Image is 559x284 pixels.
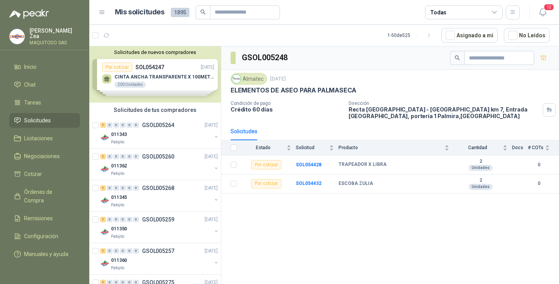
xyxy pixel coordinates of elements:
[142,122,174,128] p: GSOL005264
[89,46,221,103] div: Solicitudes de nuevos compradoresPor cotizarSOL054247[DATE] CINTA ANCHA TRANSPARENTE X 100METROS2...
[100,246,219,271] a: 1 0 0 0 0 0 GSOL005257[DATE] Company Logo011360Patojito
[231,86,356,94] p: ELEMENTOS DE ASEO PARA PALMASECA
[100,217,106,222] div: 1
[24,63,36,71] span: Inicio
[111,265,124,271] p: Patojito
[30,28,80,39] p: [PERSON_NAME] Zea
[200,9,206,15] span: search
[441,28,498,43] button: Asignado a mi
[205,247,218,255] p: [DATE]
[454,145,501,150] span: Cantidad
[92,49,218,55] button: Solicitudes de nuevos compradores
[231,73,267,85] div: Almatec
[205,216,218,223] p: [DATE]
[107,248,113,254] div: 0
[115,7,165,18] h1: Mis solicitudes
[100,164,109,174] img: Company Logo
[296,181,321,186] a: SOL054432
[107,154,113,159] div: 0
[100,154,106,159] div: 1
[9,131,80,146] a: Licitaciones
[113,248,119,254] div: 0
[9,185,80,208] a: Órdenes de Compra
[30,40,80,45] p: MAQUITODO SAS
[232,75,241,83] img: Company Logo
[9,247,80,261] a: Manuales y ayuda
[133,248,139,254] div: 0
[10,29,24,44] img: Company Logo
[455,55,460,61] span: search
[100,227,109,237] img: Company Logo
[107,217,113,222] div: 0
[111,225,127,233] p: 011350
[111,194,127,201] p: 011345
[339,145,443,150] span: Producto
[528,140,559,155] th: # COTs
[111,139,124,145] p: Patojito
[111,257,127,264] p: 011360
[142,248,174,254] p: GSOL005257
[9,9,49,19] img: Logo peakr
[504,28,550,43] button: No Leídos
[111,171,124,177] p: Patojito
[512,140,528,155] th: Docs
[127,248,132,254] div: 0
[296,140,339,155] th: Solicitud
[133,154,139,159] div: 0
[9,59,80,74] a: Inicio
[24,152,60,160] span: Negociaciones
[24,170,42,178] span: Cotizar
[205,185,218,192] p: [DATE]
[9,113,80,128] a: Solicitudes
[113,217,119,222] div: 0
[454,140,512,155] th: Cantidad
[113,185,119,191] div: 0
[133,217,139,222] div: 0
[430,8,446,17] div: Todas
[24,98,41,107] span: Tareas
[142,154,174,159] p: GSOL005260
[205,153,218,160] p: [DATE]
[100,259,109,268] img: Company Logo
[454,178,507,184] b: 2
[24,214,53,223] span: Remisiones
[9,229,80,244] a: Configuración
[528,180,550,187] b: 0
[387,29,435,42] div: 1 - 50 de 525
[231,106,342,113] p: Crédito 60 días
[100,185,106,191] div: 1
[9,77,80,92] a: Chat
[469,165,493,171] div: Unidades
[296,162,321,167] a: SOL054428
[100,122,106,128] div: 1
[24,134,53,143] span: Licitaciones
[9,211,80,226] a: Remisiones
[100,120,219,145] a: 1 0 0 0 0 0 GSOL005264[DATE] Company Logo011343Patojito
[113,154,119,159] div: 0
[349,106,540,119] p: Recta [GEOGRAPHIC_DATA] - [GEOGRAPHIC_DATA] km 7, Entrada [GEOGRAPHIC_DATA], portería 1 Palmira ,...
[231,127,257,136] div: Solicitudes
[339,140,454,155] th: Producto
[120,217,126,222] div: 0
[133,122,139,128] div: 0
[171,8,189,17] span: 1895
[120,185,126,191] div: 0
[339,181,373,187] b: ESCOBA ZULIA
[536,5,550,19] button: 12
[100,215,219,240] a: 1 0 0 0 0 0 GSOL005259[DATE] Company Logo011350Patojito
[241,145,285,150] span: Estado
[100,196,109,205] img: Company Logo
[100,248,106,254] div: 1
[231,101,342,106] p: Condición de pago
[127,217,132,222] div: 0
[454,159,507,165] b: 2
[133,185,139,191] div: 0
[270,75,286,83] p: [DATE]
[111,202,124,208] p: Patojito
[296,145,328,150] span: Solicitud
[251,179,281,188] div: Por cotizar
[142,185,174,191] p: GSOL005268
[120,122,126,128] div: 0
[24,232,58,240] span: Configuración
